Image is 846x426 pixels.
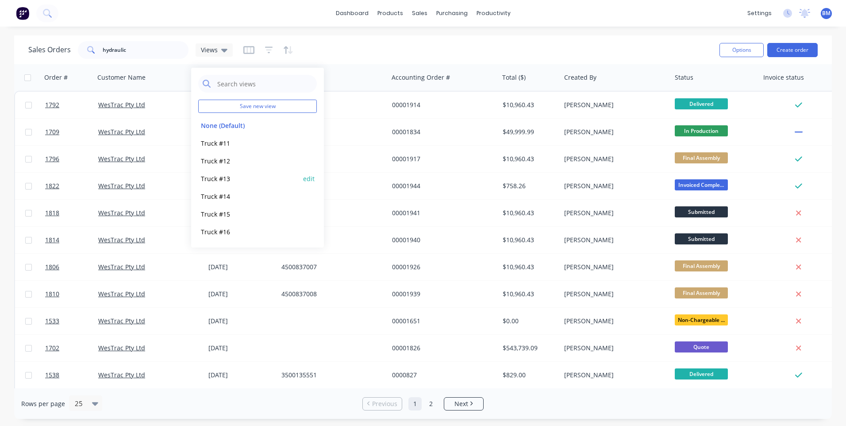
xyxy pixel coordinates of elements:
[675,73,693,82] div: Status
[503,371,555,380] div: $829.00
[208,371,274,380] div: [DATE]
[564,101,662,109] div: [PERSON_NAME]
[45,182,59,190] span: 1822
[763,73,804,82] div: Invoice status
[564,128,662,136] div: [PERSON_NAME]
[208,263,274,271] div: [DATE]
[198,209,299,219] button: Truck #15
[392,344,490,352] div: 00001826
[564,371,662,380] div: [PERSON_NAME]
[216,75,312,93] input: Search views
[45,173,98,199] a: 1822
[675,125,728,136] span: In Production
[281,128,380,136] div: 4500833557
[98,317,145,325] a: WesTrac Pty Ltd
[373,7,408,20] div: products
[98,263,145,271] a: WesTrac Pty Ltd
[208,344,274,352] div: [DATE]
[503,290,555,298] div: $10,960.43
[281,263,380,271] div: 4500837007
[675,287,728,298] span: Final Assembly
[98,371,145,379] a: WesTrac Pty Ltd
[822,9,831,17] span: BM
[103,41,189,59] input: Search...
[564,182,662,190] div: [PERSON_NAME]
[45,209,59,217] span: 1818
[45,119,98,145] a: 1709
[45,155,59,163] span: 1796
[503,128,555,136] div: $49,999.99
[281,236,380,244] div: 4500837010
[281,101,380,109] div: 4500837005
[281,182,380,190] div: 3500138036
[331,7,373,20] a: dashboard
[564,317,662,325] div: [PERSON_NAME]
[503,317,555,325] div: $0.00
[564,236,662,244] div: [PERSON_NAME]
[392,73,450,82] div: Accounting Order #
[281,371,380,380] div: 3500135551
[45,308,98,334] a: 1533
[675,233,728,244] span: Submitted
[675,314,728,325] span: Non-Chargeable ...
[564,209,662,217] div: [PERSON_NAME]
[208,317,274,325] div: [DATE]
[45,371,59,380] span: 1538
[675,368,728,380] span: Delivered
[392,263,490,271] div: 00001926
[444,399,483,408] a: Next page
[472,7,515,20] div: productivity
[564,344,662,352] div: [PERSON_NAME]
[198,156,299,166] button: Truck #12
[45,200,98,226] a: 1818
[198,174,299,184] button: Truck #13
[719,43,764,57] button: Options
[767,43,818,57] button: Create order
[392,290,490,298] div: 00001939
[198,120,299,131] button: None (Default)
[44,73,68,82] div: Order #
[564,73,596,82] div: Created By
[408,7,432,20] div: sales
[503,101,555,109] div: $10,960.43
[45,362,98,388] a: 1538
[392,182,490,190] div: 00001944
[359,397,487,411] ul: Pagination
[503,236,555,244] div: $10,960.43
[363,399,402,408] a: Previous page
[98,209,145,217] a: WesTrac Pty Ltd
[675,179,728,190] span: Invoiced Comple...
[198,227,299,237] button: Truck #16
[45,146,98,172] a: 1796
[98,236,145,244] a: WesTrac Pty Ltd
[675,260,728,271] span: Final Assembly
[502,73,526,82] div: Total ($)
[281,290,380,298] div: 4500837008
[201,45,218,54] span: Views
[392,371,490,380] div: 0000827
[198,138,299,148] button: Truck #11
[45,317,59,325] span: 1533
[281,155,380,163] div: 4500837006
[564,290,662,298] div: [PERSON_NAME]
[45,254,98,280] a: 1806
[564,155,662,163] div: [PERSON_NAME]
[45,236,59,244] span: 1814
[98,128,145,136] a: WesTrac Pty Ltd
[198,191,299,201] button: Truck #14
[424,397,438,411] a: Page 2
[98,344,145,352] a: WesTrac Pty Ltd
[408,397,422,411] a: Page 1 is your current page
[98,290,145,298] a: WesTrac Pty Ltd
[372,399,397,408] span: Previous
[98,182,145,190] a: WesTrac Pty Ltd
[503,155,555,163] div: $10,960.43
[45,227,98,253] a: 1814
[28,46,71,54] h1: Sales Orders
[45,335,98,361] a: 1702
[743,7,776,20] div: settings
[503,182,555,190] div: $758.26
[454,399,468,408] span: Next
[675,341,728,352] span: Quote
[392,155,490,163] div: 00001917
